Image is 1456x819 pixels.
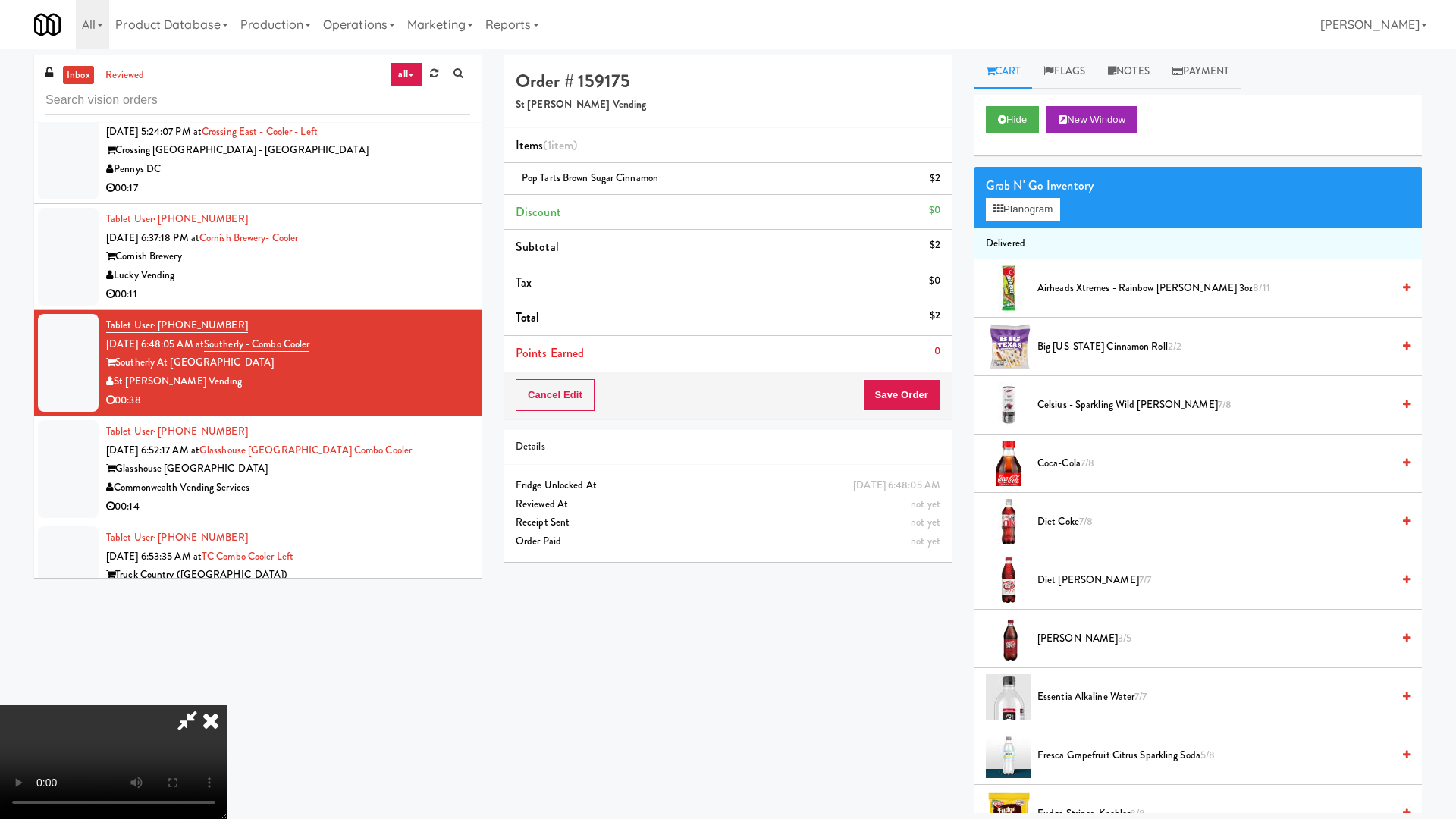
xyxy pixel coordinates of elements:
span: · [PHONE_NUMBER] [153,424,248,438]
span: 5/8 [1200,748,1215,762]
span: 7/7 [1134,689,1147,704]
div: Crossing [GEOGRAPHIC_DATA] - [GEOGRAPHIC_DATA] [106,141,470,160]
a: TC Combo Cooler Left [202,549,293,563]
a: reviewed [102,66,149,85]
div: 00:14 [106,497,470,516]
span: Discount [516,203,561,221]
span: Points Earned [516,344,584,362]
div: Diet [PERSON_NAME]7/7 [1031,571,1410,590]
span: Pop Tarts Brown Sugar Cinnamon [522,171,658,185]
div: Fridge Unlocked At [516,476,940,495]
span: · [PHONE_NUMBER] [153,318,248,332]
div: $0 [929,201,940,220]
a: Flags [1032,55,1097,89]
span: essentia Alkaline Water [1037,688,1392,707]
div: Cornish Brewery [106,247,470,266]
div: Southerly At [GEOGRAPHIC_DATA] [106,353,470,372]
div: $2 [930,306,940,325]
div: Coca-Cola7/8 [1031,454,1410,473]
div: [DATE] 6:48:05 AM [853,476,940,495]
div: St [PERSON_NAME] Vending [106,372,470,391]
span: [PERSON_NAME] [1037,629,1392,648]
a: Cart [974,55,1033,89]
span: [DATE] 6:53:35 AM at [106,549,202,563]
span: Total [516,309,540,326]
button: Save Order [863,379,940,411]
span: [DATE] 6:37:18 PM at [106,231,199,245]
button: Hide [986,106,1039,133]
a: Cornish Brewery- Cooler [199,231,298,245]
li: Tablet User· [PHONE_NUMBER][DATE] 6:48:05 AM atSoutherly - Combo CoolerSoutherly At [GEOGRAPHIC_D... [34,310,482,416]
div: essentia Alkaline Water7/7 [1031,688,1410,707]
span: Fresca Grapefruit Citrus Sparkling Soda [1037,746,1392,765]
li: Delivered [974,228,1422,260]
a: Glasshouse [GEOGRAPHIC_DATA] Combo Cooler [199,443,412,457]
div: 00:11 [106,285,470,304]
button: New Window [1046,106,1137,133]
span: [DATE] 6:52:17 AM at [106,443,199,457]
div: Glasshouse [GEOGRAPHIC_DATA] [106,460,470,479]
span: Coca-Cola [1037,454,1392,473]
li: Tablet User· [PHONE_NUMBER][DATE] 6:53:35 AM atTC Combo Cooler LeftTruck Country ([GEOGRAPHIC_DAT... [34,522,482,629]
button: Cancel Edit [516,379,595,411]
a: Payment [1161,55,1241,89]
div: Grab N' Go Inventory [986,174,1410,197]
span: Airheads Xtremes - Rainbow [PERSON_NAME] 3oz [1037,279,1392,298]
div: Fresca Grapefruit Citrus Sparkling Soda5/8 [1031,746,1410,765]
div: $2 [930,169,940,188]
span: [DATE] 5:24:07 PM at [106,124,202,139]
div: 00:17 [106,179,470,198]
span: Big [US_STATE] Cinnamon Roll [1037,337,1392,356]
div: [PERSON_NAME]3/5 [1031,629,1410,648]
div: 00:38 [106,391,470,410]
span: Diet Coke [1037,513,1392,532]
span: not yet [911,534,940,548]
h5: St [PERSON_NAME] Vending [516,99,940,111]
div: Reviewed At [516,495,940,514]
a: Crossing East - Cooler - Left [202,124,318,139]
a: all [390,62,422,86]
span: 7/8 [1218,397,1232,412]
a: inbox [63,66,94,85]
span: Diet [PERSON_NAME] [1037,571,1392,590]
li: Tablet User· [PHONE_NUMBER][DATE] 6:52:17 AM atGlasshouse [GEOGRAPHIC_DATA] Combo CoolerGlasshous... [34,416,482,522]
ng-pluralize: item [551,136,573,154]
a: Tablet User· [PHONE_NUMBER] [106,212,248,226]
a: Notes [1097,55,1161,89]
span: Items [516,136,577,154]
span: 2/2 [1168,339,1181,353]
span: (1 ) [543,136,577,154]
span: · [PHONE_NUMBER] [153,530,248,544]
span: 7/7 [1139,573,1151,587]
h4: Order # 159175 [516,71,940,91]
input: Search vision orders [45,86,470,115]
span: Celsius - Sparkling Wild [PERSON_NAME] [1037,396,1392,415]
img: Micromart [34,11,61,38]
span: not yet [911,515,940,529]
li: Tablet User· [PHONE_NUMBER][DATE] 5:24:07 PM atCrossing East - Cooler - LeftCrossing [GEOGRAPHIC_... [34,98,482,204]
span: · [PHONE_NUMBER] [153,212,248,226]
span: Tax [516,274,532,291]
div: 0 [934,342,940,361]
div: Order Paid [516,532,940,551]
div: $0 [929,271,940,290]
div: Details [516,438,940,457]
span: [DATE] 6:48:05 AM at [106,337,204,351]
div: Airheads Xtremes - Rainbow [PERSON_NAME] 3oz8/11 [1031,279,1410,298]
div: Pennys DC [106,160,470,179]
span: 8/11 [1253,281,1269,295]
div: Diet Coke7/8 [1031,513,1410,532]
a: Tablet User· [PHONE_NUMBER] [106,530,248,544]
div: Big [US_STATE] Cinnamon Roll2/2 [1031,337,1410,356]
span: Subtotal [516,238,559,256]
a: Southerly - Combo Cooler [204,337,309,352]
div: Receipt Sent [516,513,940,532]
div: Lucky Vending [106,266,470,285]
div: $2 [930,236,940,255]
a: Tablet User· [PHONE_NUMBER] [106,424,248,438]
button: Planogram [986,198,1060,221]
span: 3/5 [1118,631,1131,645]
li: Tablet User· [PHONE_NUMBER][DATE] 6:37:18 PM atCornish Brewery- CoolerCornish BreweryLucky Vendin... [34,204,482,310]
span: 7/8 [1079,514,1093,529]
div: Truck Country ([GEOGRAPHIC_DATA]) [106,566,470,585]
